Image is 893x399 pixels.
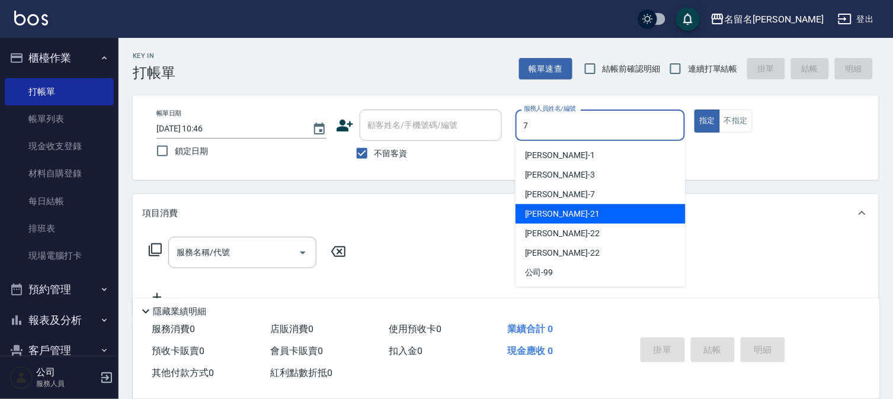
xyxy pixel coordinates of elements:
button: 不指定 [719,110,753,133]
p: 項目消費 [142,207,178,220]
h3: 打帳單 [133,65,175,81]
h2: Key In [133,52,175,60]
span: 會員卡販賣 0 [270,345,323,356]
span: 連續打單結帳 [688,63,738,75]
a: 材料自購登錄 [5,160,114,187]
span: 扣入金 0 [389,345,423,356]
span: 不留客資 [375,147,408,160]
button: 報表及分析 [5,305,114,336]
label: 服務人員姓名/編號 [524,104,576,113]
button: Open [293,243,312,262]
button: 登出 [833,8,879,30]
button: 帳單速查 [519,58,572,80]
h5: 公司 [36,366,97,378]
span: 預收卡販賣 0 [152,345,204,356]
span: [PERSON_NAME] -22 [525,247,600,259]
img: Person [9,366,33,390]
button: save [676,7,700,31]
span: [PERSON_NAME] -1 [525,149,595,162]
a: 現金收支登錄 [5,133,114,160]
label: 帳單日期 [156,109,181,118]
span: 紅利點數折抵 0 [270,367,332,378]
div: 名留名[PERSON_NAME] [725,12,824,27]
span: [PERSON_NAME] -21 [525,208,600,220]
a: 帳單列表 [5,105,114,133]
button: 指定 [694,110,720,133]
a: 現場電腦打卡 [5,242,114,269]
p: 服務人員 [36,378,97,389]
span: 現金應收 0 [507,345,553,356]
span: 服務消費 0 [152,323,195,334]
button: 櫃檯作業 [5,43,114,73]
span: [PERSON_NAME] -7 [525,188,595,201]
input: YYYY/MM/DD hh:mm [156,119,300,139]
span: [PERSON_NAME] -3 [525,169,595,181]
span: 業績合計 0 [507,323,553,334]
button: 預約管理 [5,274,114,305]
button: 客戶管理 [5,335,114,366]
div: 項目消費 [133,194,879,232]
p: 隱藏業績明細 [153,305,206,318]
span: 公司 -99 [525,266,553,279]
button: Choose date, selected date is 2025-08-12 [305,115,334,143]
span: 其他付款方式 0 [152,367,214,378]
img: Logo [14,11,48,25]
button: 名留名[PERSON_NAME] [706,7,828,31]
span: 使用預收卡 0 [389,323,441,334]
span: [PERSON_NAME] -22 [525,227,600,240]
a: 每日結帳 [5,188,114,215]
a: 打帳單 [5,78,114,105]
span: 結帳前確認明細 [603,63,661,75]
span: 鎖定日期 [175,145,208,157]
span: 店販消費 0 [270,323,313,334]
a: 排班表 [5,215,114,242]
